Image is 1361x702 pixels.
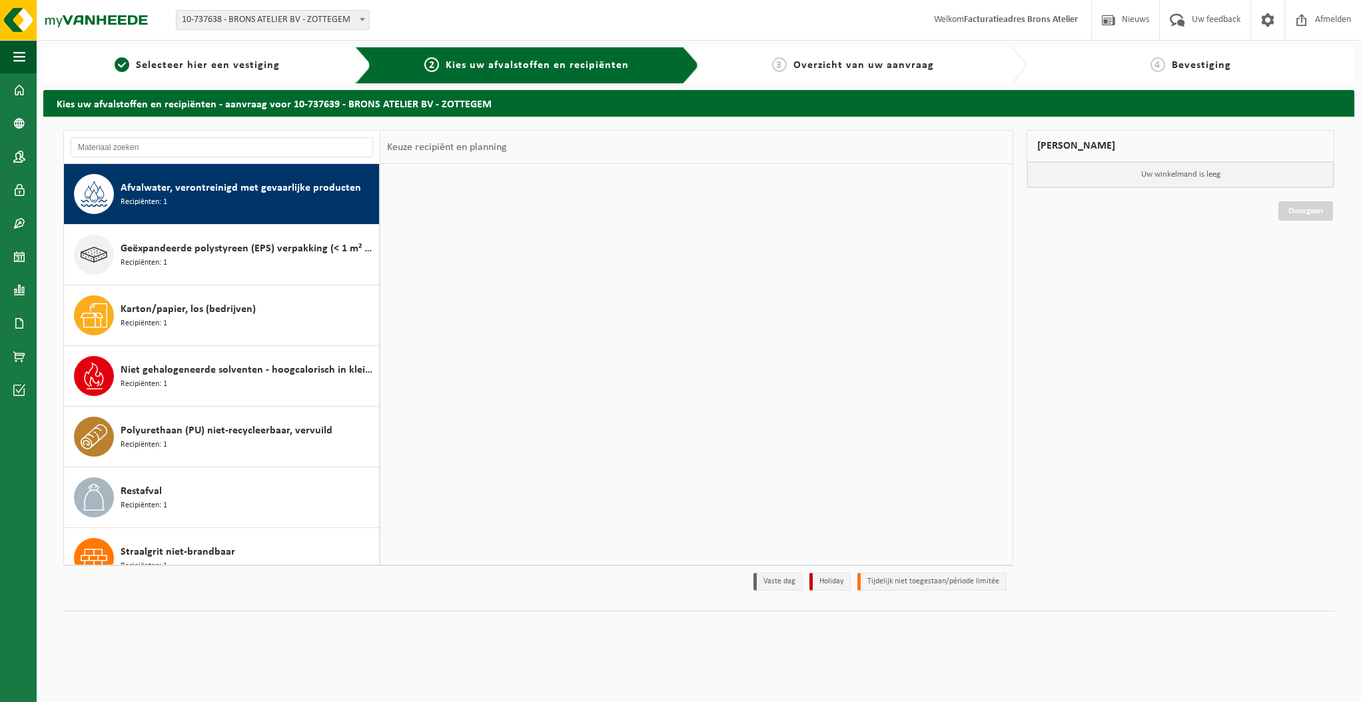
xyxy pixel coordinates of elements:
[121,241,376,257] span: Geëxpandeerde polystyreen (EPS) verpakking (< 1 m² per stuk), recycleerbaar
[964,15,1078,25] strong: Facturatieadres Brons Atelier
[753,573,803,591] li: Vaste dag
[177,11,369,29] span: 10-737638 - BRONS ATELIER BV - ZOTTEGEM
[64,407,380,467] button: Polyurethaan (PU) niet-recycleerbaar, vervuild Recipiënten: 1
[1172,60,1231,71] span: Bevestiging
[793,60,934,71] span: Overzicht van uw aanvraag
[50,57,344,73] a: 1Selecteer hier een vestiging
[64,164,380,225] button: Afvalwater, verontreinigd met gevaarlijke producten Recipiënten: 1
[380,131,514,164] div: Keuze recipiënt en planning
[1027,130,1334,162] div: [PERSON_NAME]
[136,60,280,71] span: Selecteer hier een vestiging
[772,57,787,72] span: 3
[64,225,380,285] button: Geëxpandeerde polystyreen (EPS) verpakking (< 1 m² per stuk), recycleerbaar Recipiënten: 1
[121,317,167,330] span: Recipiënten: 1
[121,257,167,269] span: Recipiënten: 1
[115,57,129,72] span: 1
[64,467,380,528] button: Restafval Recipiënten: 1
[1150,57,1165,72] span: 4
[121,439,167,451] span: Recipiënten: 1
[857,573,1007,591] li: Tijdelijk niet toegestaan/période limitée
[424,57,439,72] span: 2
[121,301,256,317] span: Karton/papier, los (bedrijven)
[64,346,380,407] button: Niet gehalogeneerde solventen - hoogcalorisch in kleinverpakking Recipiënten: 1
[121,483,162,499] span: Restafval
[121,378,167,391] span: Recipiënten: 1
[121,499,167,512] span: Recipiënten: 1
[1278,201,1333,221] a: Doorgaan
[121,544,235,560] span: Straalgrit niet-brandbaar
[446,60,629,71] span: Kies uw afvalstoffen en recipiënten
[176,10,370,30] span: 10-737638 - BRONS ATELIER BV - ZOTTEGEM
[121,196,167,209] span: Recipiënten: 1
[121,362,376,378] span: Niet gehalogeneerde solventen - hoogcalorisch in kleinverpakking
[43,90,1354,116] h2: Kies uw afvalstoffen en recipiënten - aanvraag voor 10-737639 - BRONS ATELIER BV - ZOTTEGEM
[1027,162,1334,187] p: Uw winkelmand is leeg
[64,285,380,346] button: Karton/papier, los (bedrijven) Recipiënten: 1
[121,180,361,196] span: Afvalwater, verontreinigd met gevaarlijke producten
[64,528,380,589] button: Straalgrit niet-brandbaar Recipiënten: 1
[121,423,332,439] span: Polyurethaan (PU) niet-recycleerbaar, vervuild
[809,573,851,591] li: Holiday
[121,560,167,573] span: Recipiënten: 1
[71,137,373,157] input: Materiaal zoeken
